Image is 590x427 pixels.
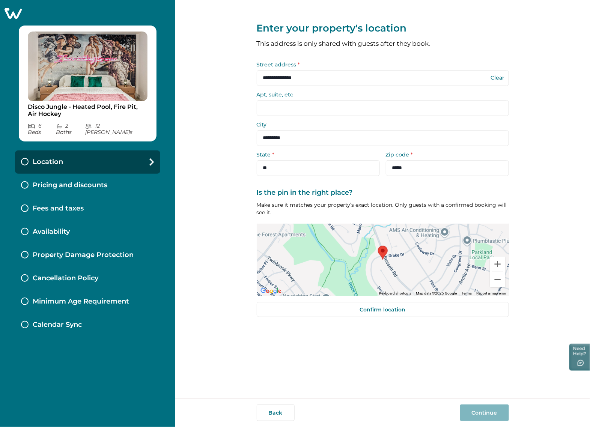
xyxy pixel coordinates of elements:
p: This address is only shared with guests after they book. [257,41,509,47]
a: Report a map error [477,291,507,295]
img: propertyImage_Disco Jungle - Heated Pool, Fire Pit, Air Hockey [28,32,147,101]
p: Fees and taxes [33,204,84,213]
span: Map data ©2025 Google [416,291,457,295]
label: State [257,152,375,157]
a: Open this area in Google Maps (opens a new window) [259,286,283,296]
button: Continue [460,404,509,421]
p: Cancellation Policy [33,274,98,283]
button: Zoom in [490,257,505,272]
label: Zip code [386,152,504,157]
button: Clear [490,74,505,81]
label: Apt, suite, etc [257,92,504,97]
button: Keyboard shortcuts [379,291,412,296]
p: Make sure it matches your property’s exact location. Only guests with a confirmed booking will se... [257,201,509,216]
p: Availability [33,228,70,236]
button: Confirm location [257,302,509,317]
p: Pricing and discounts [33,181,107,189]
button: Back [257,404,295,421]
p: 12 [PERSON_NAME] s [85,123,147,135]
p: Property Damage Protection [33,251,134,259]
p: 2 Bath s [56,123,85,135]
label: Street address [257,62,504,67]
label: Is the pin in the right place? [257,189,504,197]
p: Disco Jungle - Heated Pool, Fire Pit, Air Hockey [28,103,147,118]
img: Google [259,286,283,296]
p: Minimum Age Requirement [33,298,129,306]
p: 6 Bed s [28,123,56,135]
button: Zoom out [490,272,505,287]
p: Location [33,158,63,166]
label: City [257,122,504,127]
p: Calendar Sync [33,321,82,329]
a: Terms (opens in new tab) [462,291,472,295]
p: Enter your property's location [257,23,509,35]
